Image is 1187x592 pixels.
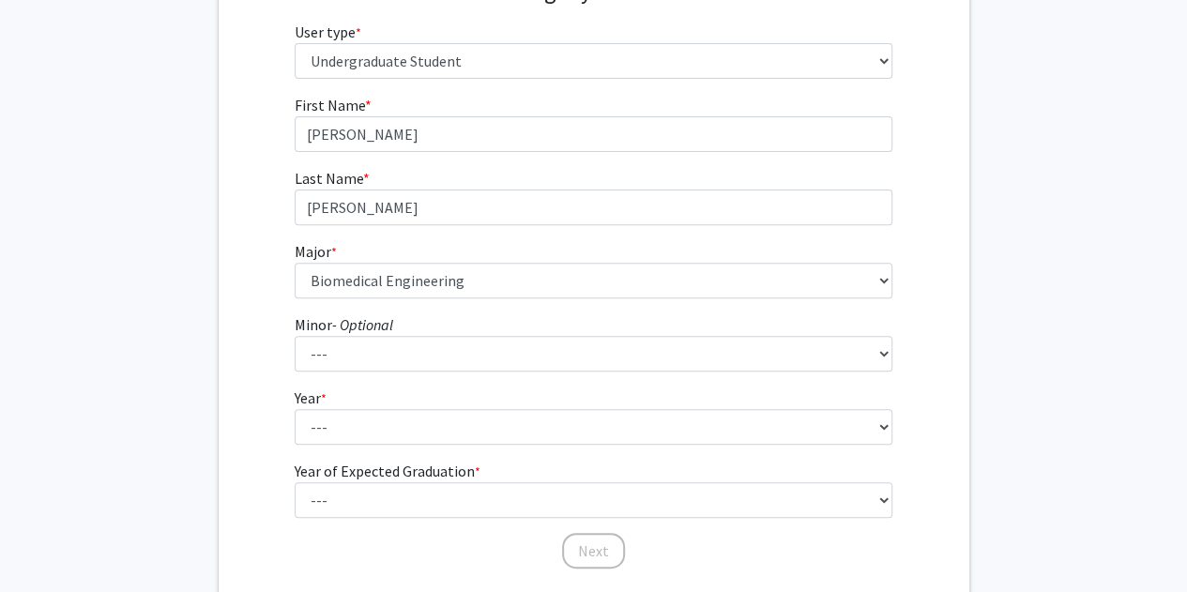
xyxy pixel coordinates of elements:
button: Next [562,533,625,569]
label: Major [295,240,337,263]
span: First Name [295,96,365,114]
iframe: Chat [14,508,80,578]
label: User type [295,21,361,43]
span: Last Name [295,169,363,188]
label: Year [295,387,327,409]
label: Year of Expected Graduation [295,460,480,482]
i: - Optional [332,315,393,334]
label: Minor [295,313,393,336]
